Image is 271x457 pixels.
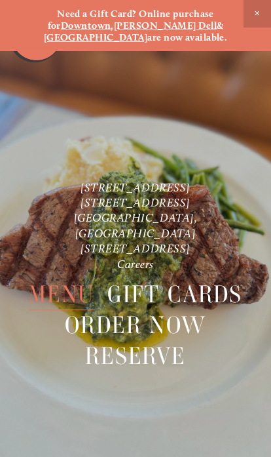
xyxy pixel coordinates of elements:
[117,257,154,271] a: Careers
[111,20,113,31] strong: ,
[29,280,95,311] span: Menu
[29,280,95,310] a: Menu
[48,8,217,31] strong: Need a Gift Card? Online purchase for
[61,20,111,31] a: Downtown
[74,195,200,240] a: [STREET_ADDRESS] [GEOGRAPHIC_DATA], [GEOGRAPHIC_DATA]
[107,280,242,311] span: Gift Cards
[65,310,206,341] span: Order Now
[147,31,227,43] strong: are now available.
[85,341,186,371] a: Reserve
[65,310,206,340] a: Order Now
[44,31,148,43] a: [GEOGRAPHIC_DATA]
[81,241,190,255] a: [STREET_ADDRESS]
[81,180,190,194] a: [STREET_ADDRESS]
[85,341,186,372] span: Reserve
[217,20,223,31] strong: &
[114,20,217,31] a: [PERSON_NAME] Dell
[107,280,242,310] a: Gift Cards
